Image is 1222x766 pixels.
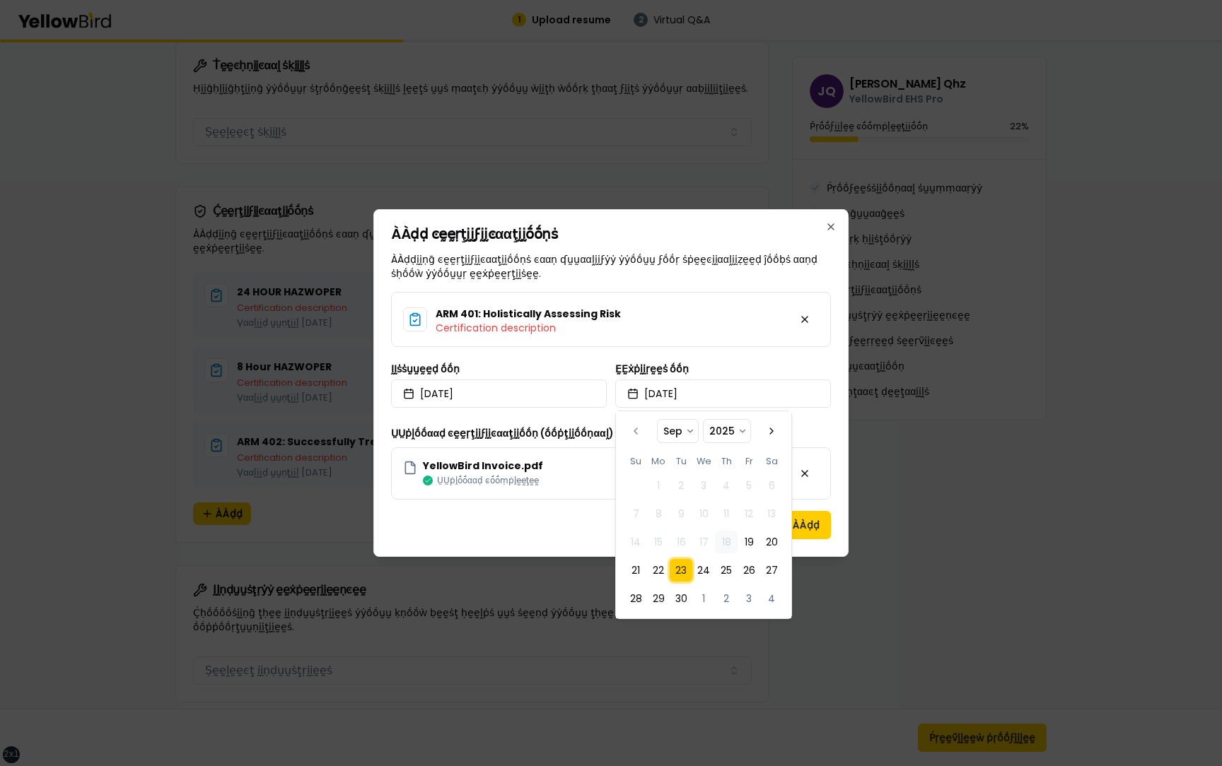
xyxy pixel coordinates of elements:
[437,475,539,486] span: ṲṲṗḽṓṓααḍ ͼṓṓṃṗḽḛḛţḛḛ
[615,379,831,408] button: [DATE]
[391,379,607,408] button: [DATE]
[760,420,783,442] button: Go to the Next Month
[760,454,783,469] th: Saturday
[670,587,692,610] button: Tuesday, September 30th, 2025
[391,426,614,440] label: ṲṲṗḽṓṓααḍ ͼḛḛṛţḭḭϝḭḭͼααţḭḭṓṓṇ (ṓṓṗţḭḭṓṓṇααḽ)
[391,252,831,281] p: ÀÀḍḍḭḭṇḡ ͼḛḛṛţḭḭϝḭḭͼααţḭḭṓṓṇṡ ͼααṇ ʠṵṵααḽḭḭϝẏẏ ẏẏṓṓṵṵ ϝṓṓṛ ṡṗḛḛͼḭḭααḽḭḭẓḛḛḍ ĵṓṓḅṡ ααṇḍ ṡḥṓṓẁ ẏẏṓṓ...
[760,531,783,553] button: Saturday, September 20th, 2025
[715,454,738,469] th: Thursday
[647,559,670,582] button: Monday, September 22nd, 2025
[624,420,647,442] button: Go to the Previous Month
[423,461,543,471] p: YellowBird Invoice.pdf
[692,454,715,469] th: Wednesday
[647,587,670,610] button: Monday, September 29th, 2025
[624,587,647,610] button: Sunday, September 28th, 2025
[624,559,647,582] button: Sunday, September 21st, 2025
[760,559,783,582] button: Saturday, September 27th, 2025
[692,587,715,610] button: Wednesday, October 1st, 2025
[615,364,689,374] label: ḚḚẋṗḭḭṛḛḛṡ ṓṓṇ
[760,587,783,610] button: Saturday, October 4th, 2025
[715,587,738,610] button: Thursday, October 2nd, 2025
[738,587,760,610] button: Friday, October 3rd, 2025
[436,307,621,321] h3: ARM 401: Holistically Assessing Risk
[692,559,715,582] button: Wednesday, September 24th, 2025
[436,321,621,335] p: Certification description
[624,454,783,610] table: September 2025
[670,454,692,469] th: Tuesday
[738,559,760,582] button: Friday, September 26th, 2025
[391,227,831,241] h2: ÀÀḍḍ ͼḛḛṛţḭḭϝḭḭͼααţḭḭṓṓṇṡ
[738,454,760,469] th: Friday
[738,531,760,553] button: Friday, September 19th, 2025
[715,559,738,582] button: Thursday, September 25th, 2025
[670,559,692,582] button: Tuesday, September 23rd, 2025, selected
[647,454,670,469] th: Monday
[781,511,831,539] button: ÀÀḍḍ
[391,364,460,374] label: ḬḬṡṡṵṵḛḛḍ ṓṓṇ
[624,454,647,469] th: Sunday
